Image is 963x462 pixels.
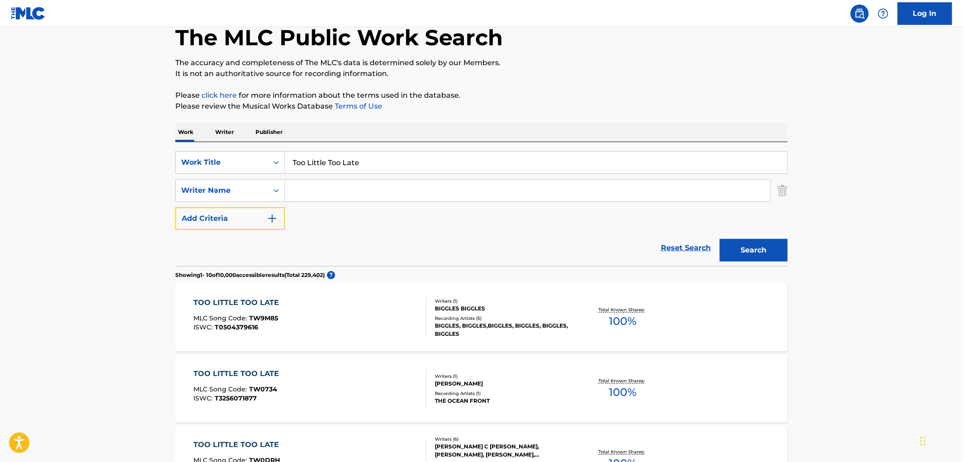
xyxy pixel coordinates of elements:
img: search [854,8,865,19]
div: TOO LITTLE TOO LATE [194,297,284,308]
div: Help [874,5,892,23]
p: Showing 1 - 10 of 10,000 accessible results (Total 229,402 ) [175,271,325,279]
img: 9d2ae6d4665cec9f34b9.svg [267,213,278,224]
p: Please review the Musical Works Database [175,101,788,112]
a: Reset Search [656,238,715,258]
p: Publisher [253,123,285,142]
span: ISWC : [194,323,215,331]
p: The accuracy and completeness of The MLC's data is determined solely by our Members. [175,57,788,68]
div: Writers ( 6 ) [435,436,572,443]
div: BIGGLES, BIGGLES,BIGGLES, BIGGLES, BIGGLES, BIGGLES [435,322,572,338]
span: ? [327,271,335,279]
h1: The MLC Public Work Search [175,24,503,51]
img: Delete Criterion [778,179,788,202]
iframe: Chat Widget [918,419,963,462]
p: It is not an authoritative source for recording information. [175,68,788,79]
div: Work Title [181,157,263,168]
a: click here [202,91,237,100]
p: Total Known Shares: [598,377,647,384]
div: [PERSON_NAME] C [PERSON_NAME], [PERSON_NAME], [PERSON_NAME], [PERSON_NAME], [PERSON_NAME] [435,443,572,459]
span: ISWC : [194,394,215,402]
div: TOO LITTLE TOO LATE [194,439,284,450]
a: TOO LITTLE TOO LATEMLC Song Code:TW9M85ISWC:T0504379616Writers (1)BIGGLES BIGGLESRecording Artist... [175,284,788,352]
div: [PERSON_NAME] [435,380,572,388]
form: Search Form [175,151,788,266]
div: TOO LITTLE TOO LATE [194,368,284,379]
img: help [878,8,889,19]
span: MLC Song Code : [194,314,250,322]
div: Writers ( 1 ) [435,373,572,380]
span: TW9M85 [250,314,279,322]
div: Recording Artists ( 1 ) [435,390,572,397]
span: 100 % [609,313,636,329]
a: Log In [898,2,952,25]
div: Writers ( 1 ) [435,298,572,305]
span: MLC Song Code : [194,385,250,393]
div: Drag [920,428,926,455]
p: Work [175,123,196,142]
p: Writer [212,123,236,142]
p: Total Known Shares: [598,448,647,455]
span: 100 % [609,384,636,400]
span: T0504379616 [215,323,259,331]
span: TW0734 [250,385,278,393]
button: Search [720,239,788,262]
p: Please for more information about the terms used in the database. [175,90,788,101]
a: Public Search [851,5,869,23]
p: Total Known Shares: [598,306,647,313]
span: T3256071877 [215,394,257,402]
img: MLC Logo [11,7,46,20]
button: Add Criteria [175,207,285,230]
div: Writer Name [181,185,263,196]
a: Terms of Use [333,102,382,110]
div: THE OCEAN FRONT [435,397,572,405]
div: Recording Artists ( 5 ) [435,315,572,322]
div: BIGGLES BIGGLES [435,305,572,313]
a: TOO LITTLE TOO LATEMLC Song Code:TW0734ISWC:T3256071877Writers (1)[PERSON_NAME]Recording Artists ... [175,355,788,423]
